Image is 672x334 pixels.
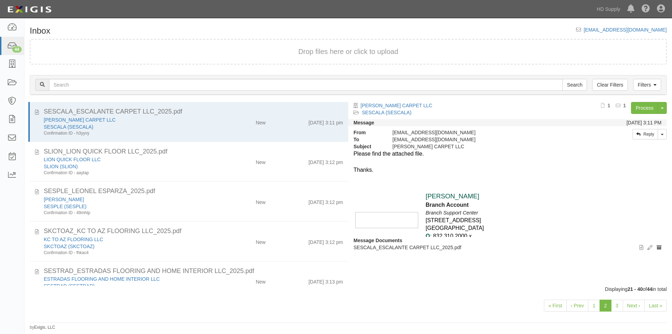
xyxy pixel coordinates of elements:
i: Archive document [657,245,661,250]
i: Branch Support Center [426,210,478,216]
div: Displaying of in total [24,286,672,293]
span: [PERSON_NAME] [426,192,479,200]
div: New [256,156,266,166]
a: HD Supply [593,2,624,16]
div: SLION (SLION) [44,163,214,170]
div: [EMAIL_ADDRESS][DOMAIN_NAME] [387,129,582,136]
div: New [256,116,266,126]
b: O [426,233,430,239]
a: Process [631,102,658,114]
a: SESCALA (SESCALA) [362,110,412,115]
div: LION QUICK FLOOR LLC [44,156,214,163]
div: SLION_LION QUICK FLOOR LLC_2025.pdf [44,147,343,156]
a: [PERSON_NAME] CARPET LLC [44,117,115,123]
div: Confirmation ID - h3yyvy [44,130,214,136]
div: Confirmation ID - 49mhtp [44,210,214,216]
a: Exigis, LLC [34,325,55,330]
div: SESPLE (SESPLE) [44,203,214,210]
div: [DATE] 3:13 pm [308,275,343,285]
input: Search [562,79,587,91]
a: 1 [588,300,600,312]
div: [DATE] 3:11 pm [308,116,343,126]
div: SKCTOAZ_KC TO AZ FLOORING LLC_2025.pdf [44,227,343,236]
div: SESTRAD (SESTRAD) [44,282,214,289]
b: 1 [608,103,610,108]
a: KC TO AZ FLOORING LLC [44,237,103,242]
h1: Inbox [30,26,50,35]
div: New [256,236,266,246]
b: 21 - 40 [628,286,643,292]
span: [GEOGRAPHIC_DATA] [426,225,484,231]
div: agreement-ynchha@hdsupply.complianz.com [387,136,582,143]
b: Branch Account [426,202,469,208]
div: SESCALA (SESCALA) [44,123,214,130]
div: SESTRAD_ESTRADAS FLOORING AND HOME INTERIOR LLC_2025.pdf [44,267,343,276]
div: SKCTOAZ (SKCTOAZ) [44,243,214,250]
a: 3 [611,300,623,312]
div: SESPLE_LEONEL ESPARZA_2025.pdf [44,187,343,196]
a: [EMAIL_ADDRESS][DOMAIN_NAME] [584,27,667,33]
input: Search [49,79,563,91]
a: [PERSON_NAME] [44,197,84,202]
strong: Message Documents [353,238,402,243]
small: by [30,325,55,330]
a: SESPLE (SESPLE) [44,204,86,209]
div: 44 [12,46,22,53]
div: [DATE] 3:12 pm [308,236,343,246]
div: New [256,275,266,285]
a: SESTRAD (SESTRAD) [44,283,94,289]
div: ESTRADAS FLOORING AND HOME INTERIOR LLC [44,275,214,282]
a: ESTRADAS FLOORING AND HOME INTERIOR LLC [44,276,160,282]
strong: Message [353,120,374,125]
div: [DATE] 3:11 PM [626,119,661,126]
a: Reply [632,129,658,139]
a: [PERSON_NAME] CARPET LLC [360,103,432,108]
a: Last » [644,300,667,312]
div: ESCALANTE CARPET LLC [44,116,214,123]
div: SESCALA_ESCALANTE CARPET LLC_2025.pdf [44,107,343,116]
button: Drop files here or click to upload [298,47,398,57]
div: [DATE] 3:12 pm [308,196,343,206]
div: LEONEL ESPARZA [44,196,214,203]
a: Filters [633,79,661,91]
div: [DATE] 3:12 pm [308,156,343,166]
b: 1 [623,103,626,108]
span: [STREET_ADDRESS] [426,217,481,223]
a: « First [544,300,567,312]
a: LION QUICK FLOOR LLC [44,157,101,162]
strong: To [348,136,387,143]
div: Confirmation ID - aaytap [44,170,214,176]
strong: Subject [348,143,387,150]
div: New [256,196,266,206]
a: 2 [600,300,611,312]
div: KC TO AZ FLOORING LLC [44,236,214,243]
i: Edit document [647,245,652,250]
strong: From [348,129,387,136]
a: ‹ Prev [566,300,588,312]
img: logo-5460c22ac91f19d4615b14bd174203de0afe785f0fc80cf4dbbc73dc1793850b.png [5,3,54,16]
a: Next › [623,300,645,312]
p: SESCALA_ESCALANTE CARPET LLC_2025.pdf [353,244,661,251]
i: View [639,245,643,250]
a: SKCTOAZ (SKCTOAZ) [44,244,94,249]
div: ESCALANTE CARPET LLC [387,143,582,150]
a: SLION (SLION) [44,164,78,169]
div: Please find the attached file. [353,150,661,158]
a: Clear Filters [592,79,628,91]
a: SESCALA (SESCALA) [44,124,93,130]
div: Thanks. [353,166,661,174]
b: 44 [647,286,652,292]
div: Confirmation ID - fhkac4 [44,250,214,256]
i: Help Center - Complianz [642,5,650,13]
span: : 832.310.2000 x 2025 [426,233,472,247]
